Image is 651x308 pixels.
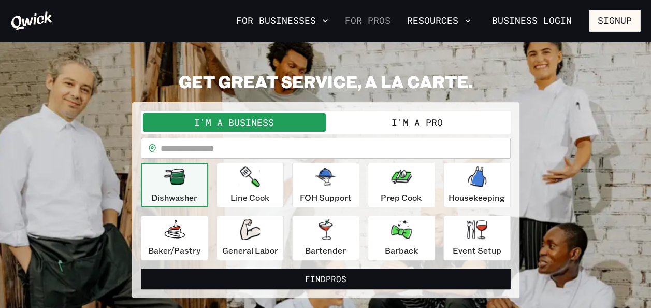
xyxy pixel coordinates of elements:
p: General Labor [222,244,278,257]
button: FOH Support [292,163,359,207]
button: For Businesses [232,12,332,30]
p: Baker/Pastry [148,244,200,257]
p: Line Cook [230,191,269,204]
button: FindPros [141,269,511,289]
button: General Labor [216,216,284,260]
button: I'm a Business [143,113,326,132]
button: Resources [403,12,475,30]
a: Business Login [483,10,581,32]
button: Signup [589,10,641,32]
p: FOH Support [300,191,352,204]
p: Barback [385,244,418,257]
button: I'm a Pro [326,113,509,132]
p: Event Setup [453,244,501,257]
p: Prep Cook [381,191,422,204]
p: Bartender [305,244,346,257]
button: Baker/Pastry [141,216,208,260]
button: Prep Cook [368,163,435,207]
button: Line Cook [216,163,284,207]
button: Dishwasher [141,163,208,207]
button: Event Setup [443,216,511,260]
button: Barback [368,216,435,260]
button: Bartender [292,216,359,260]
h2: GET GREAT SERVICE, A LA CARTE. [132,71,519,92]
button: Housekeeping [443,163,511,207]
p: Housekeeping [449,191,505,204]
p: Dishwasher [151,191,197,204]
a: For Pros [341,12,395,30]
